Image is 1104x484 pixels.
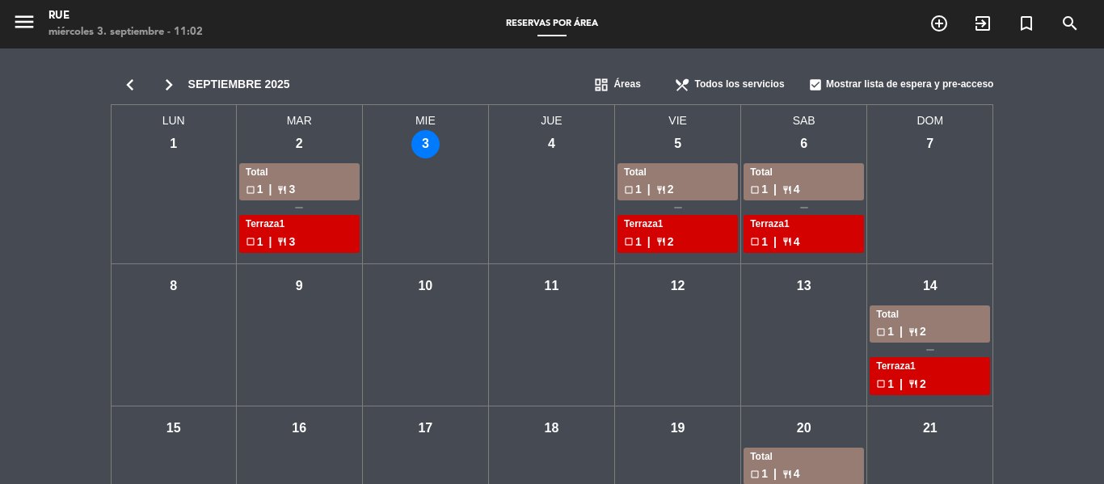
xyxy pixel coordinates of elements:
i: add_circle_outline [929,14,949,33]
div: 18 [537,415,566,443]
span: | [269,233,272,251]
span: restaurant [782,237,792,246]
div: Total [246,165,353,181]
span: MIE [363,105,489,130]
span: check_box_outline_blank [246,237,255,246]
span: | [647,180,651,199]
span: restaurant [908,327,918,337]
div: 1 4 [750,233,857,251]
div: Total [876,307,984,323]
button: menu [12,10,36,40]
span: | [900,375,903,394]
div: 10 [411,272,440,301]
span: DOM [867,105,993,130]
span: check_box_outline_blank [750,237,760,246]
i: menu [12,10,36,34]
div: 1 [159,130,188,158]
span: check_box_outline_blank [750,469,760,479]
span: VIE [615,105,741,130]
div: Terraza1 [750,217,857,233]
span: | [647,233,651,251]
span: restaurant [782,469,792,479]
span: septiembre 2025 [188,75,290,94]
span: check_box_outline_blank [246,185,255,195]
i: turned_in_not [1017,14,1036,33]
div: 5 [664,130,692,158]
div: 1 2 [876,375,984,394]
span: SAB [741,105,867,130]
div: 11 [537,272,566,301]
span: | [773,233,777,251]
span: Áreas [613,77,640,93]
span: dashboard [593,77,609,93]
span: restaurant_menu [674,77,690,93]
span: LUN [111,105,237,130]
div: 3 [411,130,440,158]
div: 13 [790,272,818,301]
span: Todos los servicios [694,77,784,93]
div: 1 3 [246,233,353,251]
div: Rue [48,8,203,24]
div: 14 [916,272,944,301]
span: check_box_outline_blank [750,185,760,195]
div: 2 [285,130,314,158]
div: 9 [285,272,314,301]
div: Terraza1 [246,217,353,233]
div: 8 [159,272,188,301]
div: 19 [664,415,692,443]
span: restaurant [277,185,287,195]
span: restaurant [782,185,792,195]
div: 21 [916,415,944,443]
div: 15 [159,415,188,443]
span: JUE [489,105,615,130]
div: 12 [664,272,692,301]
i: exit_to_app [973,14,992,33]
div: 1 2 [624,233,731,251]
span: check_box [808,78,823,92]
div: Terraza1 [624,217,731,233]
span: restaurant [656,185,666,195]
span: check_box_outline_blank [876,379,886,389]
div: 4 [537,130,566,158]
span: | [773,180,777,199]
div: 7 [916,130,944,158]
span: check_box_outline_blank [624,237,634,246]
span: check_box_outline_blank [624,185,634,195]
div: 1 3 [246,180,353,199]
div: 6 [790,130,818,158]
div: Mostrar lista de espera y pre-acceso [808,69,993,101]
div: Total [750,449,857,465]
span: | [269,180,272,199]
div: 1 4 [750,465,857,483]
span: check_box_outline_blank [876,327,886,337]
span: restaurant [656,237,666,246]
i: search [1060,14,1080,33]
div: Total [750,165,857,181]
span: | [773,465,777,483]
div: 20 [790,415,818,443]
div: Total [624,165,731,181]
span: restaurant [277,237,287,246]
i: chevron_left [111,74,150,96]
span: | [900,322,903,341]
div: 1 2 [876,322,984,341]
div: Terraza1 [876,359,984,375]
span: Reservas por área [498,19,606,28]
span: restaurant [908,379,918,389]
div: 16 [285,415,314,443]
i: chevron_right [150,74,188,96]
div: 1 2 [624,180,731,199]
span: MAR [237,105,363,130]
div: 1 4 [750,180,857,199]
div: miércoles 3. septiembre - 11:02 [48,24,203,40]
div: 17 [411,415,440,443]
